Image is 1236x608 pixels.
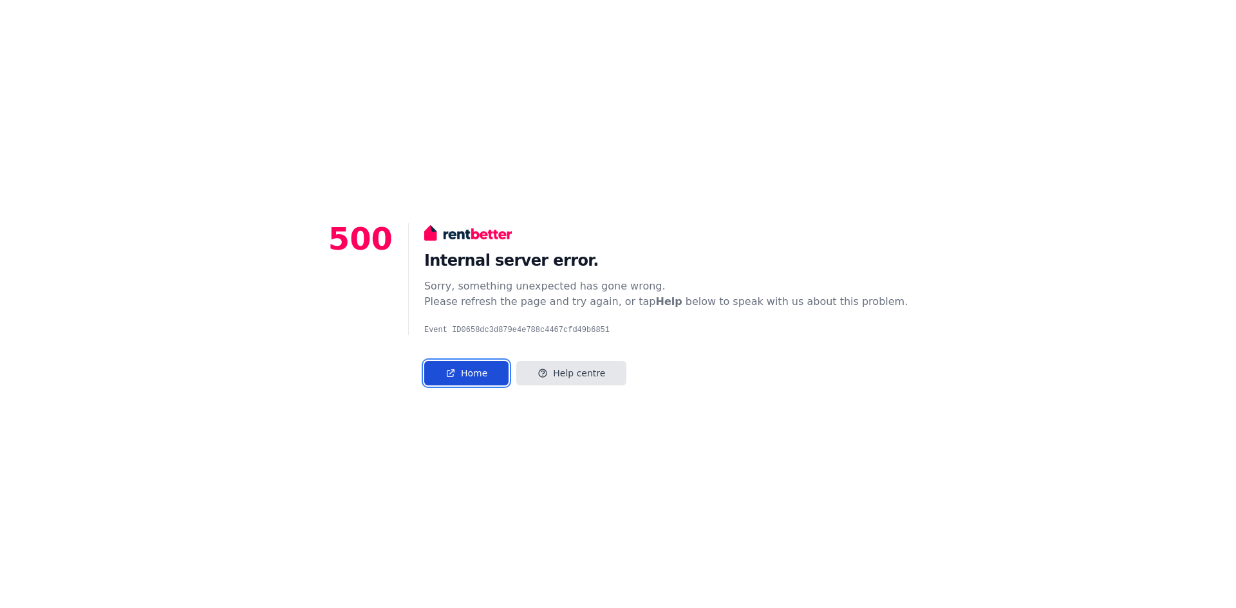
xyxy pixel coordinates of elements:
p: Please refresh the page and try again, or tap below to speak with us about this problem. [424,294,908,309]
a: Home [424,361,509,385]
h1: Internal server error. [424,250,908,271]
strong: Help [656,295,682,308]
pre: Event ID 0658dc3d879e4e788c4467cfd49b6851 [424,325,908,335]
a: Help centre [516,361,626,385]
img: RentBetter logo [424,223,512,243]
p: Sorry, something unexpected has gone wrong. [424,279,908,294]
p: 500 [328,223,393,385]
